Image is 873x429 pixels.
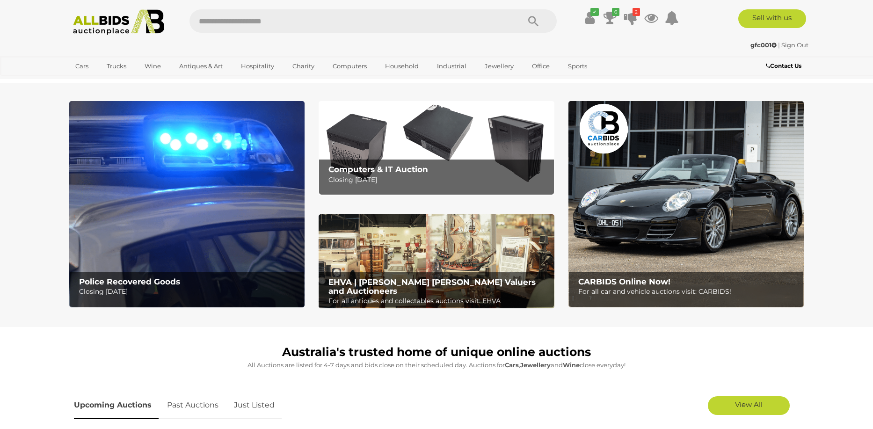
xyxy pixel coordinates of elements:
a: Household [379,58,425,74]
img: Allbids.com.au [68,9,169,35]
b: Contact Us [766,62,801,69]
b: Police Recovered Goods [79,277,180,286]
a: ✔ [582,9,597,26]
a: gfc001 [750,41,778,49]
a: Sports [562,58,593,74]
p: For all antiques and collectables auctions visit: EHVA [328,295,549,307]
i: 6 [612,8,619,16]
img: CARBIDS Online Now! [568,101,804,307]
strong: Cars [505,361,519,369]
a: Sign Out [781,41,808,49]
a: Contact Us [766,61,804,71]
p: For all car and vehicle auctions visit: CARBIDS! [578,286,799,298]
a: [GEOGRAPHIC_DATA] [69,74,148,89]
a: View All [708,396,790,415]
a: Police Recovered Goods Police Recovered Goods Closing [DATE] [69,101,305,307]
a: 2 [624,9,638,26]
b: Computers & IT Auction [328,165,428,174]
a: Computers & IT Auction Computers & IT Auction Closing [DATE] [319,101,554,195]
a: Computers [327,58,373,74]
a: Hospitality [235,58,280,74]
a: CARBIDS Online Now! CARBIDS Online Now! For all car and vehicle auctions visit: CARBIDS! [568,101,804,307]
a: Antiques & Art [173,58,229,74]
a: Charity [286,58,320,74]
img: EHVA | Evans Hastings Valuers and Auctioneers [319,214,554,309]
a: 6 [603,9,617,26]
a: Industrial [431,58,473,74]
strong: gfc001 [750,41,777,49]
button: Search [510,9,557,33]
a: Office [526,58,556,74]
a: Just Listed [227,392,282,419]
strong: Jewellery [520,361,551,369]
i: ✔ [590,8,599,16]
a: Cars [69,58,95,74]
h1: Australia's trusted home of unique online auctions [74,346,799,359]
img: Computers & IT Auction [319,101,554,195]
b: EHVA | [PERSON_NAME] [PERSON_NAME] Valuers and Auctioneers [328,277,536,296]
a: Jewellery [479,58,520,74]
i: 2 [633,8,640,16]
a: Wine [138,58,167,74]
span: View All [735,400,763,409]
a: Sell with us [738,9,806,28]
p: Closing [DATE] [328,174,549,186]
span: | [778,41,780,49]
strong: Wine [563,361,580,369]
b: CARBIDS Online Now! [578,277,670,286]
a: Past Auctions [160,392,226,419]
p: Closing [DATE] [79,286,299,298]
a: EHVA | Evans Hastings Valuers and Auctioneers EHVA | [PERSON_NAME] [PERSON_NAME] Valuers and Auct... [319,214,554,309]
img: Police Recovered Goods [69,101,305,307]
a: Trucks [101,58,132,74]
p: All Auctions are listed for 4-7 days and bids close on their scheduled day. Auctions for , and cl... [74,360,799,371]
a: Upcoming Auctions [74,392,159,419]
